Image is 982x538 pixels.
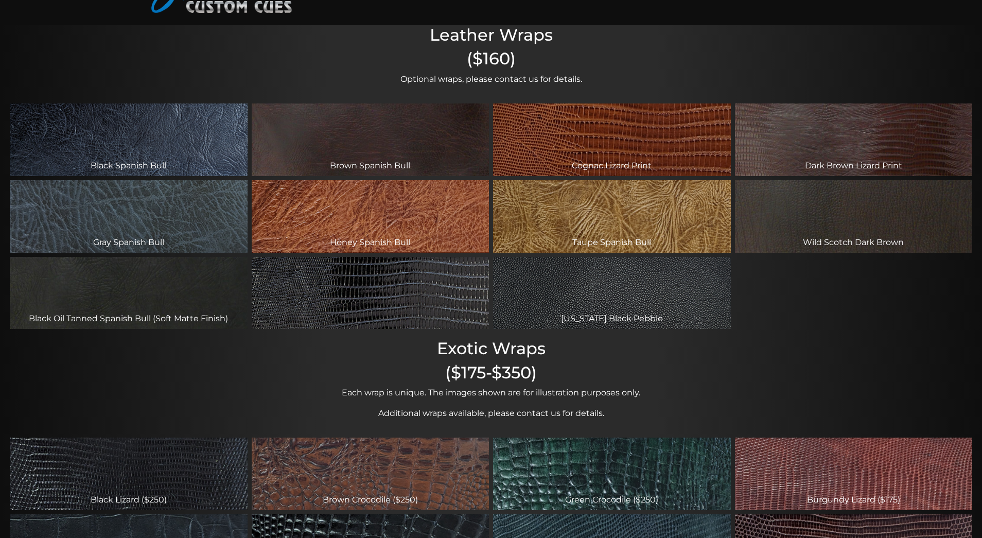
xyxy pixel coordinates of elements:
[10,180,248,253] div: Gray Spanish Bull
[735,180,973,253] div: Wild Scotch Dark Brown
[10,103,248,176] div: Black Spanish Bull
[493,180,731,253] div: Taupe Spanish Bull
[735,438,973,510] div: Burgundy Lizard ($175)
[10,257,248,329] div: Black Oil Tanned Spanish Bull (Soft Matte Finish)
[10,438,248,510] div: Black Lizard ($250)
[252,180,489,253] div: Honey Spanish Bull
[252,103,489,176] div: Brown Spanish Bull
[493,257,731,329] div: [US_STATE] Black Pebble
[493,103,731,176] div: Cognac Lizard Print
[493,438,731,510] div: Green Crocodile ($250)
[252,257,489,329] div: Black Lizard Print
[735,103,973,176] div: Dark Brown Lizard Print
[252,438,489,510] div: Brown Crocodile ($250)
